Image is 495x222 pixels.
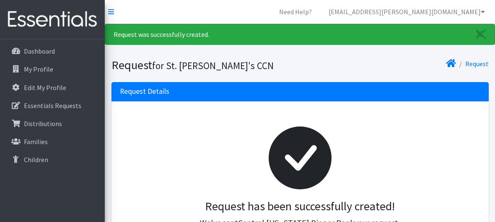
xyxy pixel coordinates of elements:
h3: Request has been successfully created! [127,199,474,214]
h3: Request Details [120,87,169,96]
p: Edit My Profile [24,83,66,92]
p: Distributions [24,119,62,128]
p: Children [24,155,48,164]
div: Request was successfully created. [105,24,495,45]
a: Essentials Requests [3,97,101,114]
a: Families [3,133,101,150]
a: [EMAIL_ADDRESS][PERSON_NAME][DOMAIN_NAME] [322,3,492,20]
a: My Profile [3,61,101,77]
p: My Profile [24,65,53,73]
a: Request [465,59,489,68]
img: HumanEssentials [3,5,101,34]
a: Children [3,151,101,168]
p: Dashboard [24,47,55,55]
h1: Request [111,58,297,72]
p: Families [24,137,48,146]
a: Distributions [3,115,101,132]
a: Need Help? [272,3,319,20]
a: Edit My Profile [3,79,101,96]
p: Essentials Requests [24,101,81,110]
small: for St. [PERSON_NAME]'s CCN [152,59,274,72]
a: Close [468,24,495,44]
a: Dashboard [3,43,101,59]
